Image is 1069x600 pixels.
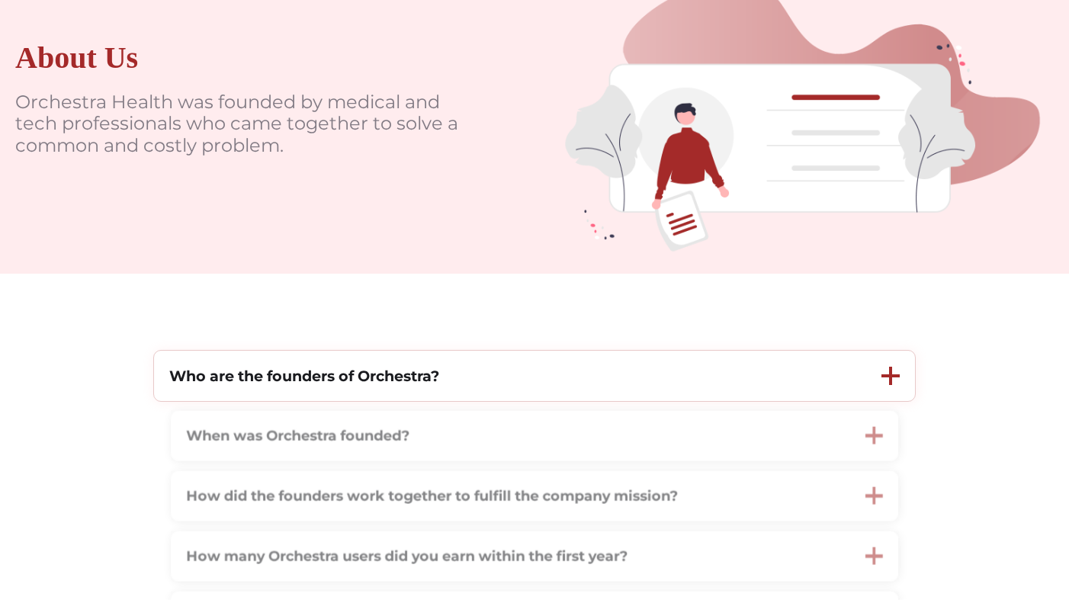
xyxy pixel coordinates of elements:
[15,40,138,76] div: About Us
[15,91,458,157] p: Orchestra Health was founded by medical and tech professionals who came together to solve a commo...
[186,547,628,565] strong: How many Orchestra users did you earn within the first year?
[186,427,409,444] strong: When was Orchestra founded?
[186,487,678,505] strong: How did the founders work together to fulfill the company mission?
[169,367,439,385] strong: Who are the founders of Orchestra?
